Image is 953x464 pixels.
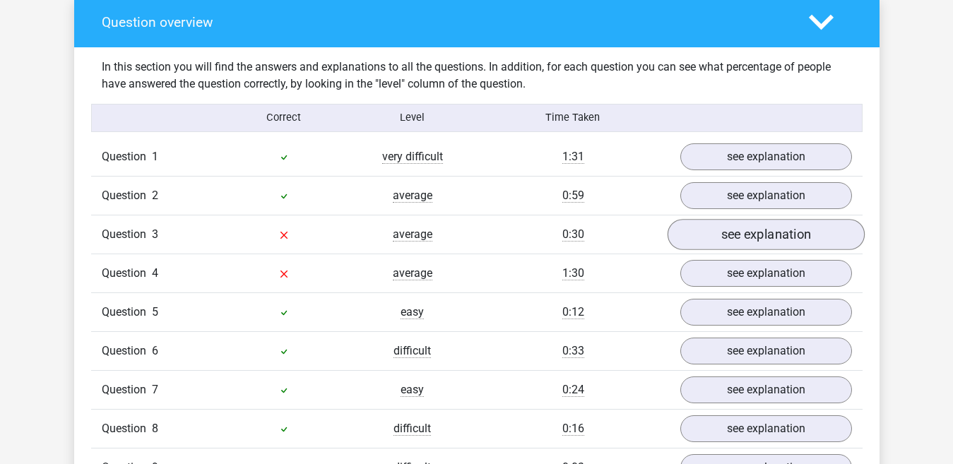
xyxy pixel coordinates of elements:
h4: Question overview [102,14,788,30]
span: Question [102,381,152,398]
div: Level [348,110,477,126]
span: 1:30 [562,266,584,280]
a: see explanation [680,376,852,403]
a: see explanation [680,338,852,364]
span: average [393,227,432,242]
span: 0:30 [562,227,584,242]
span: Question [102,187,152,204]
span: average [393,266,432,280]
span: 5 [152,305,158,319]
span: 3 [152,227,158,241]
span: Question [102,420,152,437]
span: easy [401,383,424,397]
span: 0:33 [562,344,584,358]
span: 0:59 [562,189,584,203]
a: see explanation [680,260,852,287]
span: very difficult [382,150,443,164]
div: Time Taken [476,110,669,126]
span: Question [102,226,152,243]
span: 8 [152,422,158,435]
span: Question [102,343,152,359]
span: 6 [152,344,158,357]
a: see explanation [680,143,852,170]
a: see explanation [680,182,852,209]
span: difficult [393,422,431,436]
a: see explanation [680,415,852,442]
a: see explanation [667,219,864,250]
span: Question [102,304,152,321]
span: Question [102,148,152,165]
div: Correct [220,110,348,126]
span: average [393,189,432,203]
a: see explanation [680,299,852,326]
span: 7 [152,383,158,396]
div: In this section you will find the answers and explanations to all the questions. In addition, for... [91,59,863,93]
span: Question [102,265,152,282]
span: difficult [393,344,431,358]
span: easy [401,305,424,319]
span: 0:12 [562,305,584,319]
span: 0:24 [562,383,584,397]
span: 0:16 [562,422,584,436]
span: 4 [152,266,158,280]
span: 1:31 [562,150,584,164]
span: 2 [152,189,158,202]
span: 1 [152,150,158,163]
